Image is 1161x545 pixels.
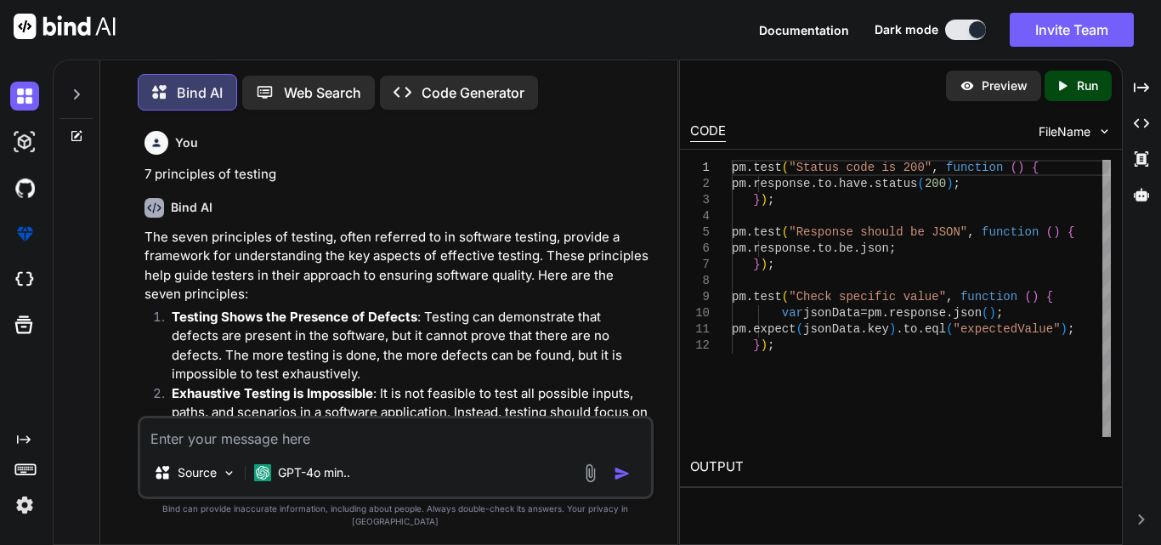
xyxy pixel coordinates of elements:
span: Dark mode [875,21,938,38]
span: ( [1011,161,1017,174]
span: . [746,177,753,190]
span: ( [782,161,789,174]
span: ) [1017,161,1024,174]
span: function [982,225,1039,239]
span: jsonData [803,322,860,336]
div: 10 [690,305,710,321]
span: status [875,177,917,190]
span: ( [796,322,803,336]
span: . [832,241,839,255]
span: test [753,225,782,239]
span: . [860,322,867,336]
span: have [839,177,868,190]
span: ( [918,177,925,190]
h6: You [175,134,198,151]
p: Bind AI [177,82,223,103]
span: ; [767,338,774,352]
div: 3 [690,192,710,208]
span: . [746,161,753,174]
span: response [889,306,946,320]
span: { [1068,225,1074,239]
span: ( [782,290,789,304]
span: pm [732,161,746,174]
h2: OUTPUT [680,447,1122,487]
span: . [746,290,753,304]
span: . [868,177,875,190]
div: 11 [690,321,710,338]
img: preview [960,78,975,94]
span: . [881,306,888,320]
div: 12 [690,338,710,354]
span: key [868,322,889,336]
span: ) [1061,322,1068,336]
img: chevron down [1097,124,1112,139]
span: ) [761,258,767,271]
span: pm [868,306,882,320]
img: Pick Models [222,466,236,480]
h6: Bind AI [171,199,212,216]
span: { [1032,161,1039,174]
span: . [810,177,817,190]
span: . [810,241,817,255]
p: Preview [982,77,1028,94]
p: Web Search [284,82,361,103]
span: json [860,241,889,255]
span: . [832,177,839,190]
span: ; [954,177,960,190]
span: = [860,306,867,320]
p: Run [1077,77,1098,94]
span: ; [767,193,774,207]
img: GPT-4o mini [254,464,271,481]
span: . [746,241,753,255]
p: Source [178,464,217,481]
img: darkChat [10,82,39,111]
strong: Testing Shows the Presence of Defects [172,309,417,325]
span: . [946,306,953,320]
span: jsonData [803,306,860,320]
div: 4 [690,208,710,224]
div: 8 [690,273,710,289]
span: json [954,306,983,320]
span: ( [946,322,953,336]
div: CODE [690,122,726,142]
span: pm [732,322,746,336]
span: pm [732,290,746,304]
strong: Exhaustive Testing is Impossible [172,385,373,401]
span: to [903,322,918,336]
span: ) [761,193,767,207]
img: githubDark [10,173,39,202]
div: 2 [690,176,710,192]
p: Code Generator [422,82,524,103]
img: icon [614,465,631,482]
span: be [839,241,853,255]
span: "Status code is 200" [789,161,932,174]
div: 7 [690,257,710,273]
span: . [896,322,903,336]
span: ( [1046,225,1053,239]
p: The seven principles of testing, often referred to in software testing, provide a framework for u... [144,228,650,304]
span: 200 [925,177,946,190]
span: ; [889,241,896,255]
span: "Check specific value" [789,290,946,304]
p: GPT-4o min.. [278,464,350,481]
button: Documentation [759,21,849,39]
span: ( [782,225,789,239]
span: , [967,225,974,239]
span: pm [732,177,746,190]
span: test [753,161,782,174]
span: var [782,306,803,320]
span: to [818,177,832,190]
span: } [753,258,760,271]
span: to [818,241,832,255]
span: , [946,290,953,304]
span: function [946,161,1003,174]
div: 5 [690,224,710,241]
span: function [960,290,1017,304]
span: ( [982,306,988,320]
span: ) [761,338,767,352]
span: ) [889,322,896,336]
span: "Response should be JSON" [789,225,967,239]
span: . [918,322,925,336]
span: ) [989,306,996,320]
div: 1 [690,160,710,176]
